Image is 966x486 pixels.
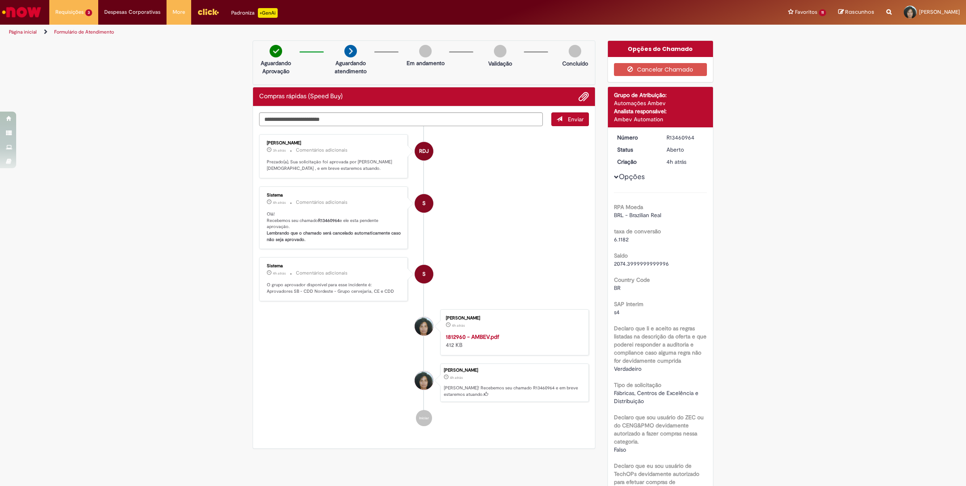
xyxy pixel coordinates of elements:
[562,59,588,68] p: Concluído
[452,323,465,328] span: 4h atrás
[267,159,401,171] p: Prezado(a), Sua solicitação foi aprovada por [PERSON_NAME][DEMOGRAPHIC_DATA] , e em breve estarem...
[273,200,286,205] span: 4h atrás
[919,8,960,15] span: [PERSON_NAME]
[611,146,661,154] dt: Status
[568,116,584,123] span: Enviar
[614,381,661,389] b: Tipo de solicitação
[267,230,402,243] b: Lembrando que o chamado será cancelado automaticamente caso não seja aprovado.
[273,148,286,153] time: 29/08/2025 11:09:04
[494,45,506,57] img: img-circle-grey.png
[415,371,433,390] div: Rafaela Alvina Barata
[795,8,817,16] span: Favoritos
[614,252,628,259] b: Saldo
[614,446,626,453] span: Falso
[450,375,463,380] time: 29/08/2025 09:10:37
[415,194,433,213] div: System
[259,112,543,127] textarea: Digite sua mensagem aqui...
[419,142,429,161] span: RDJ
[450,375,463,380] span: 4h atrás
[666,146,704,154] div: Aberto
[259,93,343,100] h2: Compras rápidas (Speed Buy) Histórico de tíquete
[614,63,707,76] button: Cancelar Chamado
[446,333,499,340] a: 1812960 - AMBEV.pdf
[1,4,42,20] img: ServiceNow
[258,8,278,18] p: +GenAi
[267,141,401,146] div: [PERSON_NAME]
[666,158,686,165] span: 4h atrás
[54,29,114,35] a: Formulário de Atendimento
[267,211,401,243] p: Olá! Recebemos seu chamado e ele esta pendente aprovação.
[267,282,401,294] p: O grupo aprovador disponível para esse incidente é: Aprovadores SB - CDD Nordeste - Grupo cerveja...
[444,385,584,397] p: [PERSON_NAME]! Recebemos seu chamado R13460964 e em breve estaremos atuando.
[259,363,589,402] li: Rafaela Alvina Barata
[845,8,874,16] span: Rascunhos
[446,333,580,349] div: 412 KB
[666,158,686,165] time: 29/08/2025 09:10:37
[415,317,433,336] div: Rafaela Alvina Barata
[104,8,160,16] span: Despesas Corporativas
[422,194,426,213] span: S
[666,158,704,166] div: 29/08/2025 09:10:37
[415,142,433,161] div: Rafaela De Jesus Pereira
[614,236,629,243] span: 6.1182
[419,45,432,57] img: img-circle-grey.png
[611,133,661,142] dt: Número
[614,203,643,211] b: RPA Moeda
[611,158,661,166] dt: Criação
[296,270,348,277] small: Comentários adicionais
[296,147,348,154] small: Comentários adicionais
[614,389,700,405] span: Fábricas, Centros de Excelência e Distribuição
[551,112,589,126] button: Enviar
[666,133,704,142] div: R13460964
[614,414,704,445] b: Declaro que sou usuário do ZEC ou do CENG&PMO devidamente autorizado a fazer compras nessa catego...
[614,211,661,219] span: BRL - Brazilian Real
[197,6,219,18] img: click_logo_yellow_360x200.png
[344,45,357,57] img: arrow-next.png
[614,260,669,267] span: 2074.3999999999996
[273,148,286,153] span: 3h atrás
[838,8,874,16] a: Rascunhos
[273,271,286,276] span: 4h atrás
[614,228,661,235] b: taxa de conversão
[819,9,826,16] span: 11
[446,316,580,321] div: [PERSON_NAME]
[614,107,707,115] div: Analista responsável:
[614,325,707,364] b: Declaro que li e aceito as regras listadas na descrição da oferta e que poderei responder a audit...
[256,59,295,75] p: Aguardando Aprovação
[331,59,370,75] p: Aguardando atendimento
[614,99,707,107] div: Automações Ambev
[614,309,620,316] span: s4
[569,45,581,57] img: img-circle-grey.png
[407,59,445,67] p: Em andamento
[259,126,589,434] ul: Histórico de tíquete
[273,200,286,205] time: 29/08/2025 09:10:51
[422,264,426,284] span: S
[614,276,650,283] b: Country Code
[9,29,37,35] a: Página inicial
[273,271,286,276] time: 29/08/2025 09:10:47
[231,8,278,18] div: Padroniza
[444,368,584,373] div: [PERSON_NAME]
[614,365,641,372] span: Verdadeiro
[318,218,340,224] b: R13460964
[6,25,638,40] ul: Trilhas de página
[578,91,589,102] button: Adicionar anexos
[614,115,707,123] div: Ambev Automation
[614,284,620,292] span: BR
[488,59,512,68] p: Validação
[614,300,643,308] b: SAP Interim
[267,264,401,268] div: Sistema
[452,323,465,328] time: 29/08/2025 09:10:35
[608,41,713,57] div: Opções do Chamado
[267,193,401,198] div: Sistema
[173,8,185,16] span: More
[415,265,433,283] div: System
[85,9,92,16] span: 3
[296,199,348,206] small: Comentários adicionais
[614,91,707,99] div: Grupo de Atribuição:
[270,45,282,57] img: check-circle-green.png
[55,8,84,16] span: Requisições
